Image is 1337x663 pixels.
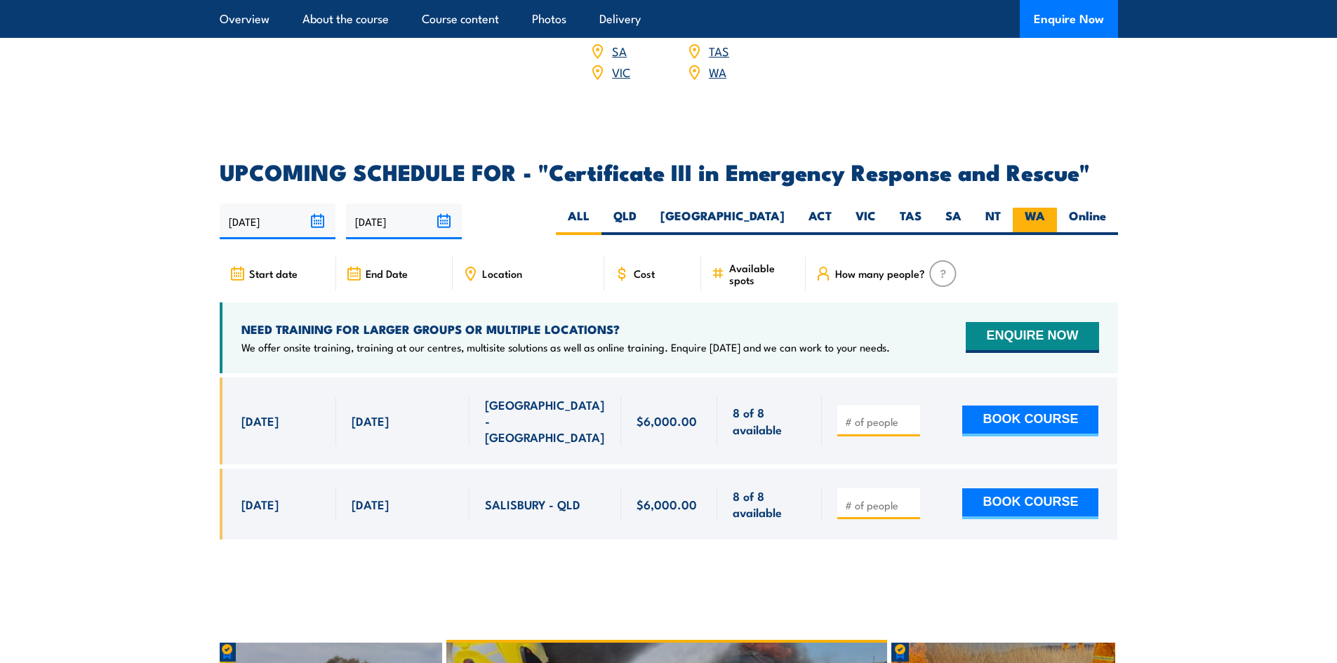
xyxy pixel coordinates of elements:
[888,208,933,235] label: TAS
[1013,208,1057,235] label: WA
[241,413,279,429] span: [DATE]
[962,488,1098,519] button: BOOK COURSE
[733,488,806,521] span: 8 of 8 available
[845,415,915,429] input: # of people
[612,63,630,80] a: VIC
[352,413,389,429] span: [DATE]
[933,208,973,235] label: SA
[729,262,796,286] span: Available spots
[648,208,797,235] label: [GEOGRAPHIC_DATA]
[241,496,279,512] span: [DATE]
[1057,208,1118,235] label: Online
[844,208,888,235] label: VIC
[709,63,726,80] a: WA
[220,161,1118,181] h2: UPCOMING SCHEDULE FOR - "Certificate III in Emergency Response and Rescue"
[797,208,844,235] label: ACT
[346,203,462,239] input: To date
[485,496,580,512] span: SALISBURY - QLD
[709,42,729,59] a: TAS
[962,406,1098,436] button: BOOK COURSE
[733,404,806,437] span: 8 of 8 available
[220,203,335,239] input: From date
[352,496,389,512] span: [DATE]
[249,267,298,279] span: Start date
[482,267,522,279] span: Location
[241,340,890,354] p: We offer onsite training, training at our centres, multisite solutions as well as online training...
[241,321,890,337] h4: NEED TRAINING FOR LARGER GROUPS OR MULTIPLE LOCATIONS?
[637,413,697,429] span: $6,000.00
[612,42,627,59] a: SA
[637,496,697,512] span: $6,000.00
[366,267,408,279] span: End Date
[835,267,925,279] span: How many people?
[556,208,601,235] label: ALL
[973,208,1013,235] label: NT
[845,498,915,512] input: # of people
[601,208,648,235] label: QLD
[966,322,1098,353] button: ENQUIRE NOW
[485,396,606,446] span: [GEOGRAPHIC_DATA] - [GEOGRAPHIC_DATA]
[634,267,655,279] span: Cost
